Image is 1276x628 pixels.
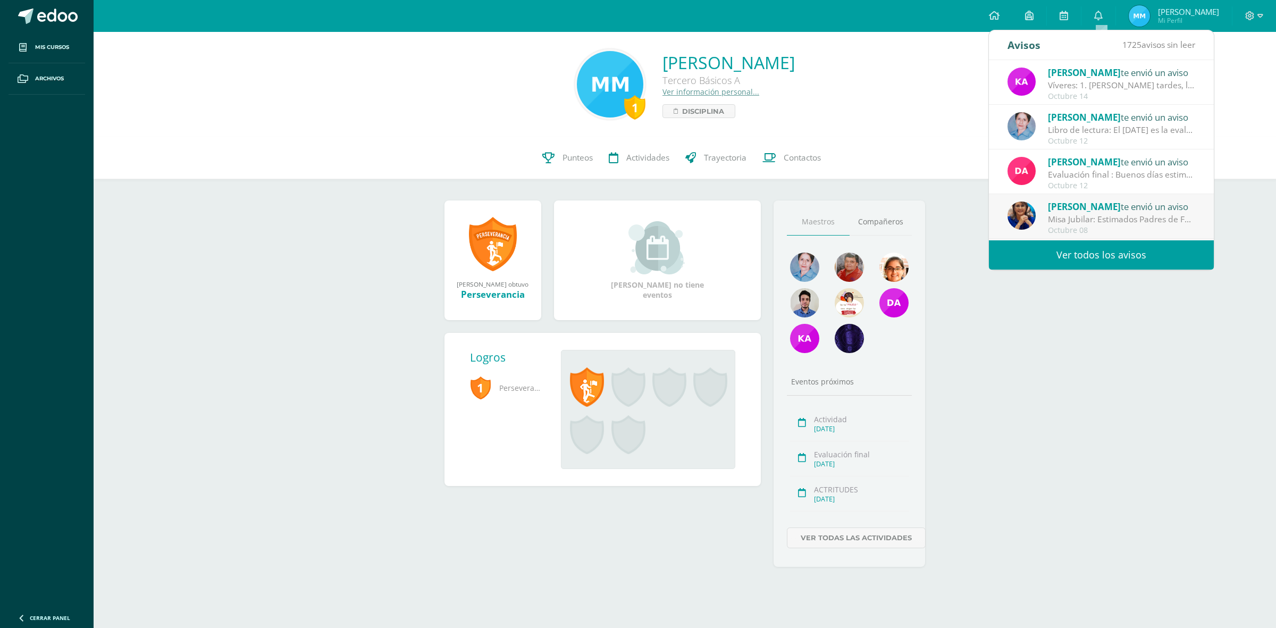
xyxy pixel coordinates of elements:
[662,104,735,118] a: Disciplina
[563,152,593,163] span: Punteos
[628,221,686,274] img: event_small.png
[879,288,909,317] img: 7c77fd53c8e629aab417004af647256c.png
[814,424,909,433] div: [DATE]
[814,414,909,424] div: Actividad
[682,105,724,118] span: Disciplina
[1048,66,1121,79] span: [PERSON_NAME]
[814,495,909,504] div: [DATE]
[879,253,909,282] img: 79a096149483f94f2015878c5ab9b36e.png
[1008,68,1036,96] img: bee4affa6473aeaf057711ec23146b4f.png
[814,449,909,459] div: Evaluación final
[1008,157,1036,185] img: 7fc3c4835503b9285f8a1afc2c295d5e.png
[662,74,795,87] div: Tercero Básicos A
[662,87,759,97] a: Ver información personal...
[1008,30,1040,60] div: Avisos
[790,324,819,353] img: 57a22e3baad8e3e20f6388c0a987e578.png
[1158,16,1219,25] span: Mi Perfil
[1048,199,1196,213] div: te envió un aviso
[784,152,821,163] span: Contactos
[1008,112,1036,140] img: 044c0162fa7e0f0b4b3ccbd14fd12260.png
[850,208,912,236] a: Compañeros
[455,288,531,300] div: Perseverancia
[35,74,64,83] span: Archivos
[814,484,909,495] div: ACTRITUDES
[790,288,819,317] img: 2dffed587003e0fc8d85a787cd9a4a0a.png
[626,152,669,163] span: Actividades
[577,51,643,118] img: 5be9ecee5a4cff0e89e9a0fcff596af6.png
[1048,137,1196,146] div: Octubre 12
[470,350,553,365] div: Logros
[1048,92,1196,101] div: Octubre 14
[787,527,926,548] a: Ver todas las actividades
[1048,155,1196,169] div: te envió un aviso
[835,288,864,317] img: 6abeb608590446332ac9ffeb3d35d2d4.png
[601,137,677,179] a: Actividades
[30,614,70,622] span: Cerrar panel
[534,137,601,179] a: Punteos
[1048,65,1196,79] div: te envió un aviso
[1048,213,1196,225] div: Misa Jubilar: Estimados Padres de Familia de Cuarto Primaria hasta Quinto Bachillerato: Bendicion...
[787,376,912,387] div: Eventos próximos
[1048,226,1196,235] div: Octubre 08
[1129,5,1150,27] img: ca4d86985d57376c57cdb4b3b58a75f4.png
[1122,39,1195,51] span: avisos sin leer
[662,51,795,74] a: [PERSON_NAME]
[9,63,85,95] a: Archivos
[624,95,645,120] div: 1
[470,375,491,400] span: 1
[835,324,864,353] img: e5764cbc139c5ab3638b7b9fbcd78c28.png
[1122,39,1141,51] span: 1725
[1048,181,1196,190] div: Octubre 12
[1158,6,1219,17] span: [PERSON_NAME]
[1048,200,1121,213] span: [PERSON_NAME]
[1048,156,1121,168] span: [PERSON_NAME]
[790,253,819,282] img: 3b19b24bf65429e0bae9bc5e391358da.png
[1048,111,1121,123] span: [PERSON_NAME]
[989,240,1214,270] a: Ver todos los avisos
[677,137,754,179] a: Trayectoria
[814,459,909,468] div: [DATE]
[470,373,544,403] span: Perseverancia
[604,221,710,300] div: [PERSON_NAME] no tiene eventos
[1008,202,1036,230] img: 5d6f35d558c486632aab3bda9a330e6b.png
[1048,79,1196,91] div: Víveres: 1. Buenas tardes, les recuerdo que mañana es el último día para recibir víveres. 2. Si y...
[9,32,85,63] a: Mis cursos
[1048,169,1196,181] div: Evaluación final : Buenos días estimados estudiantes, un gusto en saludarlos. Les recuerdo que lo...
[35,43,69,52] span: Mis cursos
[835,253,864,282] img: 8ad4561c845816817147f6c4e484f2e8.png
[455,280,531,288] div: [PERSON_NAME] obtuvo
[1048,124,1196,136] div: Libro de lectura: El 13/10/25 es la evaluación final de lectura, no se les olvide llevar su libro...
[787,208,850,236] a: Maestros
[754,137,829,179] a: Contactos
[704,152,746,163] span: Trayectoria
[1048,110,1196,124] div: te envió un aviso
